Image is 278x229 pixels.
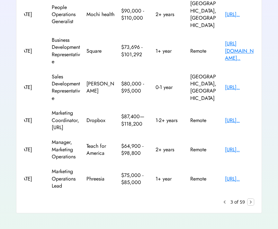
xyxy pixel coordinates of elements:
[247,199,254,205] button: chevron_right
[156,175,184,182] div: 1+ year
[230,199,245,205] div: 3 of 59
[121,143,150,157] div: $64,900 - $98,800
[52,4,81,25] div: People Operations Generalist
[156,48,184,55] div: 1+ year
[190,146,219,153] div: Remote
[225,117,254,124] div: [URL]..
[17,146,46,153] div: [DATE]
[52,110,81,131] div: Marketing Coordinator, [URL]
[121,7,150,22] div: $90,000 - $110,000
[52,73,81,102] div: Sales Development Representative
[221,199,228,205] button: keyboard_arrow_left
[121,44,150,58] div: $73,696 - $101,292
[225,84,254,91] div: [URL]..
[156,84,184,91] div: 0-1 year
[52,37,81,66] div: Business Development Representative
[225,175,254,182] div: [URL]..
[156,11,184,18] div: 2+ years
[17,175,46,182] div: [DATE]
[190,73,219,102] div: [GEOGRAPHIC_DATA], [GEOGRAPHIC_DATA]
[225,40,254,62] div: [URL][DOMAIN_NAME]..
[121,80,150,95] div: $80,000 - $95,000
[17,117,46,124] div: [DATE]
[52,139,81,160] div: Manager, Marketing Operations
[225,11,254,18] div: [URL]..
[52,168,81,189] div: Marketing Operations Lead
[190,117,219,124] div: Remote
[17,48,46,55] div: [DATE]
[190,48,219,55] div: Remote
[86,48,115,55] div: Square
[17,84,46,91] div: [DATE]
[121,113,150,128] div: $87,400—$118,200
[86,80,115,95] div: [PERSON_NAME]
[225,146,254,153] div: [URL]..
[156,146,184,153] div: 2+ years
[17,11,46,18] div: [DATE]
[190,175,219,182] div: Remote
[86,11,115,18] div: Mochi health
[121,172,150,186] div: $75,000 - $85,000
[156,117,184,124] div: 1-2+ years
[86,175,115,182] div: Phreesia
[86,117,115,124] div: Dropbox
[86,143,115,157] div: Teach for America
